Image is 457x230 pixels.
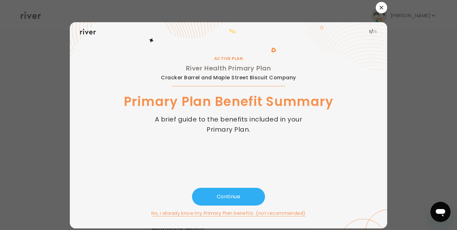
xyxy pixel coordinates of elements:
p: A brief guide to the benefits included in your Primary Plan. [154,114,303,135]
button: Continue [192,188,265,206]
span: Cracker Barrel and Maple Street Biscuit Company [161,75,296,80]
h2: River Health Primary Plan [161,63,296,73]
button: No, I already know my Primary Plan benefits. (not recommended) [151,209,305,217]
iframe: Button to launch messaging window [430,202,451,222]
h1: Primary Plan Benefit Summary [124,93,334,110]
